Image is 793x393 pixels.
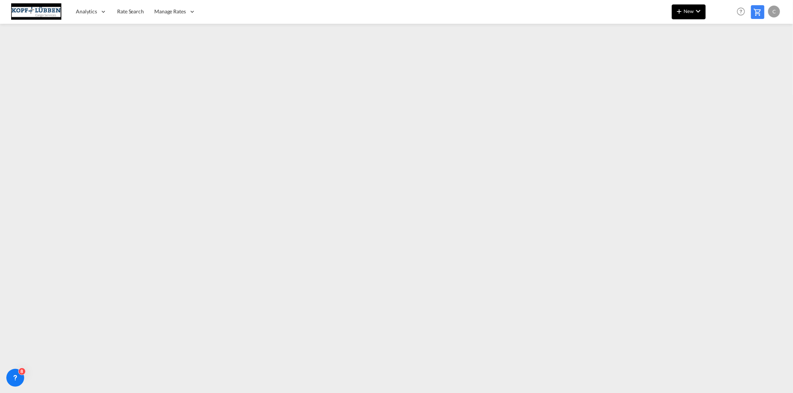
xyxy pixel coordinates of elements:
button: icon-plus 400-fgNewicon-chevron-down [672,4,706,19]
span: Help [735,5,747,18]
div: C [768,6,780,17]
img: 25cf3bb0aafc11ee9c4fdbd399af7748.JPG [11,3,61,20]
md-icon: icon-chevron-down [694,7,703,16]
span: New [675,8,703,14]
span: Rate Search [117,8,144,14]
span: Manage Rates [154,8,186,15]
span: Analytics [76,8,97,15]
md-icon: icon-plus 400-fg [675,7,684,16]
div: Help [735,5,751,19]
